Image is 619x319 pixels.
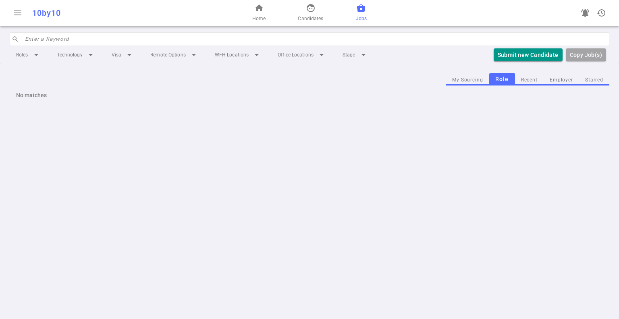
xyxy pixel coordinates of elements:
button: Recent [515,75,544,85]
span: history [596,8,606,18]
div: No matches [10,85,609,105]
span: Home [252,15,266,23]
button: Open history [593,5,609,21]
button: Open menu [10,5,26,21]
li: Technology [51,48,102,62]
a: Home [252,3,266,23]
a: Jobs [356,3,367,23]
span: search [12,35,19,43]
div: 10by10 [32,8,203,18]
button: Employer [544,75,579,85]
span: face [306,3,316,13]
button: Submit new Candidate [494,48,563,62]
span: notifications_active [580,8,590,18]
span: Jobs [356,15,367,23]
span: Candidates [298,15,323,23]
button: My Sourcing [446,75,489,85]
li: Remote Options [144,48,205,62]
button: Role [489,73,515,85]
li: Roles [10,48,48,62]
a: Go to see announcements [577,5,593,21]
span: business_center [356,3,366,13]
li: Stage [336,48,375,62]
span: home [254,3,264,13]
li: WFH Locations [208,48,268,62]
a: Candidates [298,3,323,23]
li: Office Locations [271,48,333,62]
span: menu [13,8,23,18]
li: Visa [105,48,141,62]
button: Starred [579,75,609,85]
